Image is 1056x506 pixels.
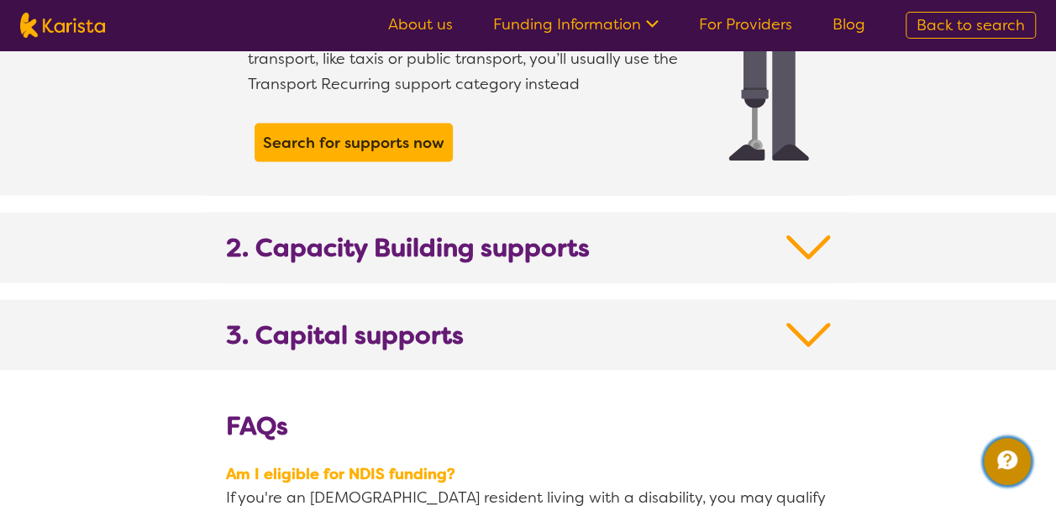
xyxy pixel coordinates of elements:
[259,128,449,158] a: Search for supports now
[226,320,464,351] b: 3. Capital supports
[786,233,831,263] img: Down Arrow
[906,12,1036,39] a: Back to search
[226,233,590,263] b: 2. Capacity Building supports
[226,463,831,485] span: Am I eligible for NDIS funding?
[833,14,865,34] a: Blog
[388,14,453,34] a: About us
[20,13,105,38] img: Karista logo
[226,409,288,443] b: FAQs
[984,438,1031,485] button: Channel Menu
[699,14,792,34] a: For Providers
[493,14,659,34] a: Funding Information
[917,15,1025,35] span: Back to search
[263,133,444,153] b: Search for supports now
[786,320,831,351] img: Down Arrow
